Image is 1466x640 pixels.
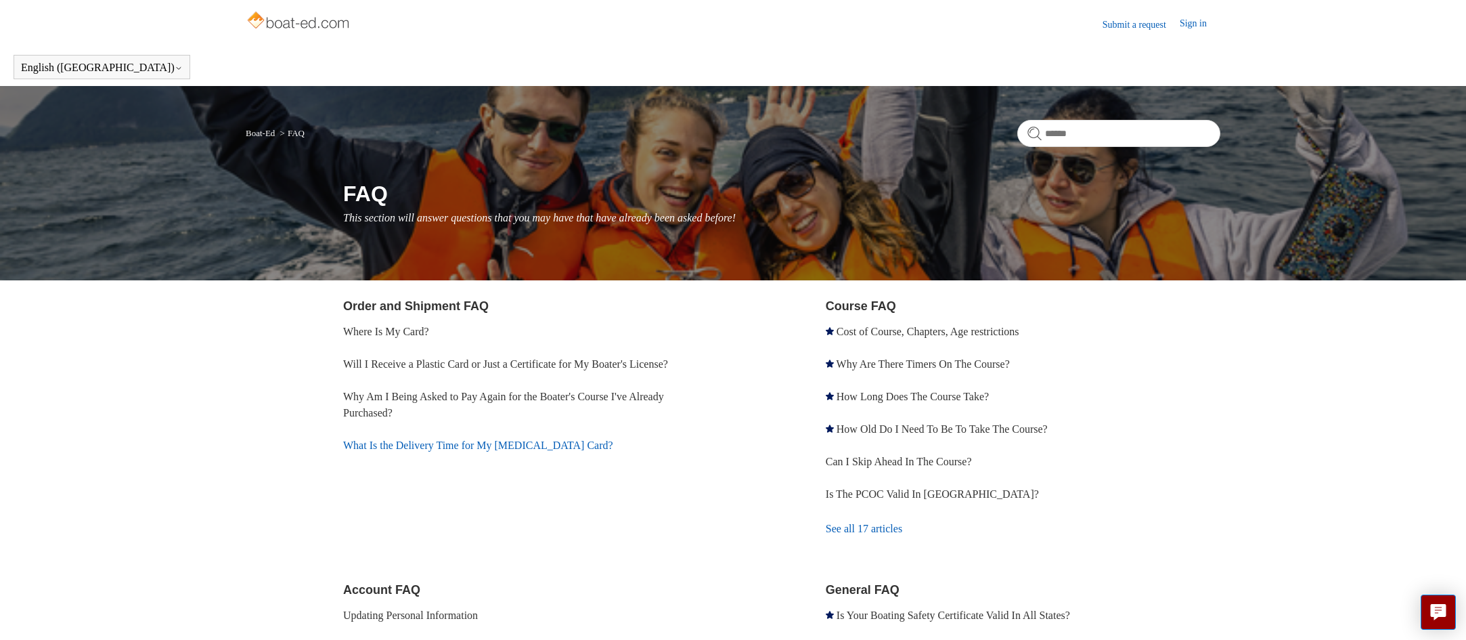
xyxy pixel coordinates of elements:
svg: Promoted article [826,392,834,400]
svg: Promoted article [826,425,834,433]
input: Search [1017,120,1220,147]
a: Sign in [1180,16,1220,33]
h1: FAQ [343,177,1220,210]
p: This section will answer questions that you may have that have already been asked before! [343,210,1220,226]
li: FAQ [277,128,305,138]
a: Is The PCOC Valid In [GEOGRAPHIC_DATA]? [826,488,1039,500]
a: Is Your Boating Safety Certificate Valid In All States? [837,610,1070,621]
a: Updating Personal Information [343,610,478,621]
svg: Promoted article [826,611,834,619]
li: Boat-Ed [246,128,277,138]
a: Why Are There Timers On The Course? [837,358,1010,370]
a: Order and Shipment FAQ [343,299,489,313]
a: Why Am I Being Asked to Pay Again for the Boater's Course I've Already Purchased? [343,391,664,419]
a: How Old Do I Need To Be To Take The Course? [837,423,1048,435]
a: General FAQ [826,583,899,597]
button: Live chat [1421,595,1456,630]
img: Boat-Ed Help Center home page [246,8,353,35]
svg: Promoted article [826,327,834,335]
a: Course FAQ [826,299,896,313]
a: Cost of Course, Chapters, Age restrictions [837,326,1019,337]
a: Can I Skip Ahead In The Course? [826,456,972,467]
a: What Is the Delivery Time for My [MEDICAL_DATA] Card? [343,440,613,451]
a: Submit a request [1103,18,1180,32]
a: Where Is My Card? [343,326,429,337]
button: English ([GEOGRAPHIC_DATA]) [21,62,183,74]
svg: Promoted article [826,360,834,368]
a: How Long Does The Course Take? [837,391,989,402]
a: Boat-Ed [246,128,275,138]
a: Will I Receive a Plastic Card or Just a Certificate for My Boater's License? [343,358,668,370]
a: See all 17 articles [826,511,1220,547]
a: Account FAQ [343,583,420,597]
